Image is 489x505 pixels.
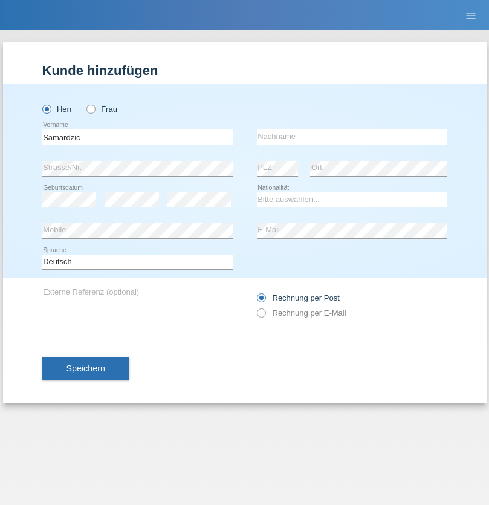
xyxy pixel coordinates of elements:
[459,11,483,19] a: menu
[66,363,105,373] span: Speichern
[42,63,447,78] h1: Kunde hinzufügen
[42,357,129,380] button: Speichern
[86,105,117,114] label: Frau
[42,105,50,112] input: Herr
[42,105,73,114] label: Herr
[86,105,94,112] input: Frau
[257,308,346,318] label: Rechnung per E-Mail
[257,293,340,302] label: Rechnung per Post
[257,308,265,324] input: Rechnung per E-Mail
[465,10,477,22] i: menu
[257,293,265,308] input: Rechnung per Post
